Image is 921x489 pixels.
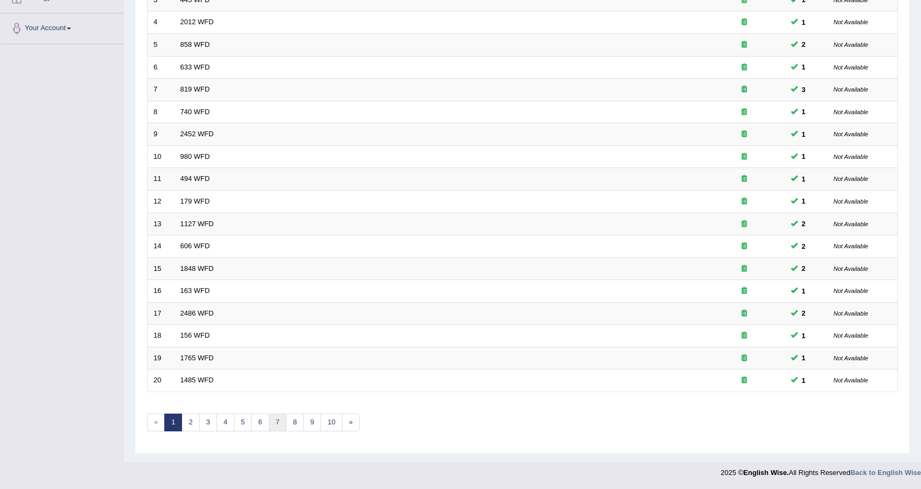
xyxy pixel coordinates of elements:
div: Exam occurring question [710,174,779,184]
span: You can still take this question [798,84,810,95]
span: You can still take this question [798,375,810,386]
span: You can still take this question [798,218,810,229]
span: You can still take this question [798,195,810,207]
small: Not Available [834,176,868,182]
div: Exam occurring question [710,40,779,50]
small: Not Available [834,266,868,272]
a: Back to English Wise [850,469,921,477]
div: Exam occurring question [710,219,779,229]
span: You can still take this question [798,330,810,341]
td: 11 [148,168,175,191]
a: 606 WFD [180,242,210,250]
div: Exam occurring question [710,375,779,386]
a: 4 [217,414,234,431]
div: Exam occurring question [710,241,779,252]
td: 6 [148,56,175,79]
a: 2 [182,414,199,431]
a: 9 [303,414,321,431]
td: 5 [148,34,175,57]
small: Not Available [834,355,868,361]
a: 163 WFD [180,287,210,295]
span: You can still take this question [798,106,810,117]
a: » [342,414,360,431]
a: 5 [234,414,252,431]
small: Not Available [834,198,868,205]
a: 8 [286,414,304,431]
span: You can still take this question [798,308,810,319]
a: 156 WFD [180,331,210,339]
div: Exam occurring question [710,331,779,341]
small: Not Available [834,288,868,294]
td: 13 [148,213,175,235]
td: 20 [148,369,175,392]
a: 6 [251,414,269,431]
td: 17 [148,302,175,325]
a: 2452 WFD [180,130,214,138]
small: Not Available [834,221,868,227]
a: 1127 WFD [180,220,214,228]
div: Exam occurring question [710,264,779,274]
small: Not Available [834,310,868,317]
small: Not Available [834,86,868,93]
span: You can still take this question [798,241,810,252]
td: 18 [148,325,175,347]
span: You can still take this question [798,285,810,297]
div: Exam occurring question [710,286,779,296]
a: 1848 WFD [180,264,214,273]
a: 7 [269,414,287,431]
td: 9 [148,123,175,146]
small: Not Available [834,153,868,160]
a: 980 WFD [180,152,210,160]
small: Not Available [834,19,868,25]
div: Exam occurring question [710,309,779,319]
a: 179 WFD [180,197,210,205]
a: 2486 WFD [180,309,214,317]
a: 494 WFD [180,174,210,183]
td: 12 [148,190,175,213]
small: Not Available [834,109,868,115]
a: 3 [199,414,217,431]
td: 7 [148,79,175,101]
div: Exam occurring question [710,107,779,117]
small: Not Available [834,131,868,137]
strong: English Wise. [743,469,789,477]
small: Not Available [834,332,868,339]
div: 2025 © All Rights Reserved [721,462,921,478]
a: 819 WFD [180,85,210,93]
a: 858 WFD [180,40,210,48]
a: 633 WFD [180,63,210,71]
span: You can still take this question [798,151,810,162]
td: 16 [148,280,175,303]
small: Not Available [834,41,868,48]
span: You can still take this question [798,17,810,28]
span: You can still take this question [798,61,810,73]
div: Exam occurring question [710,197,779,207]
small: Not Available [834,64,868,71]
td: 19 [148,347,175,369]
a: 740 WFD [180,108,210,116]
a: 10 [320,414,342,431]
div: Exam occurring question [710,129,779,139]
td: 10 [148,145,175,168]
a: 1 [164,414,182,431]
a: 1485 WFD [180,376,214,384]
span: You can still take this question [798,129,810,140]
span: You can still take this question [798,39,810,50]
td: 15 [148,257,175,280]
td: 8 [148,101,175,123]
a: 2012 WFD [180,18,214,26]
a: 1765 WFD [180,354,214,362]
div: Exam occurring question [710,17,779,27]
span: « [147,414,165,431]
div: Exam occurring question [710,62,779,73]
span: You can still take this question [798,173,810,185]
div: Exam occurring question [710,353,779,364]
span: You can still take this question [798,263,810,274]
td: 4 [148,11,175,34]
small: Not Available [834,243,868,249]
div: Exam occurring question [710,152,779,162]
span: You can still take this question [798,352,810,364]
td: 14 [148,235,175,258]
a: Your Account [1,13,123,40]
